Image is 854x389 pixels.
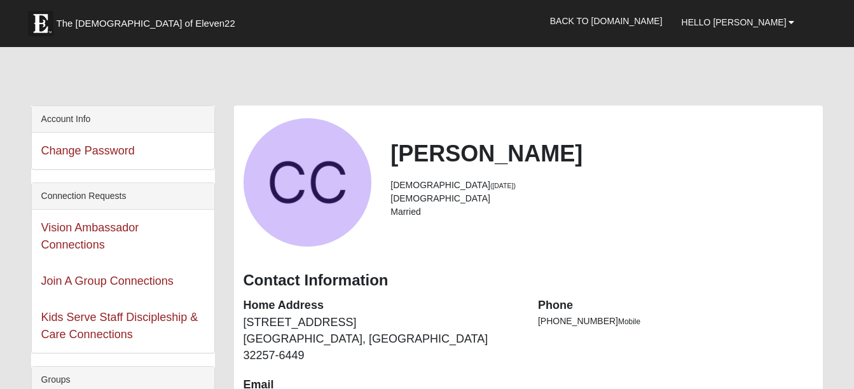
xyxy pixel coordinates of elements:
small: ([DATE]) [490,182,516,189]
dt: Phone [538,297,813,314]
a: Kids Serve Staff Discipleship & Care Connections [41,311,198,341]
a: Back to [DOMAIN_NAME] [541,5,672,37]
li: [DEMOGRAPHIC_DATA] [390,192,813,205]
a: Change Password [41,144,135,157]
li: [DEMOGRAPHIC_DATA] [390,179,813,192]
a: View Fullsize Photo [244,118,372,247]
img: Eleven22 logo [28,11,53,36]
li: [PHONE_NUMBER] [538,315,813,328]
h3: Contact Information [244,271,814,290]
div: Connection Requests [32,183,214,210]
span: Mobile [618,317,640,326]
span: Hello [PERSON_NAME] [682,17,787,27]
a: The [DEMOGRAPHIC_DATA] of Eleven22 [22,4,276,36]
dt: Home Address [244,297,519,314]
a: Hello [PERSON_NAME] [672,6,804,38]
span: The [DEMOGRAPHIC_DATA] of Eleven22 [57,17,235,30]
h2: [PERSON_NAME] [390,140,813,167]
a: Vision Ambassador Connections [41,221,139,251]
li: Married [390,205,813,219]
a: Join A Group Connections [41,275,174,287]
dd: [STREET_ADDRESS] [GEOGRAPHIC_DATA], [GEOGRAPHIC_DATA] 32257-6449 [244,315,519,364]
div: Account Info [32,106,214,133]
